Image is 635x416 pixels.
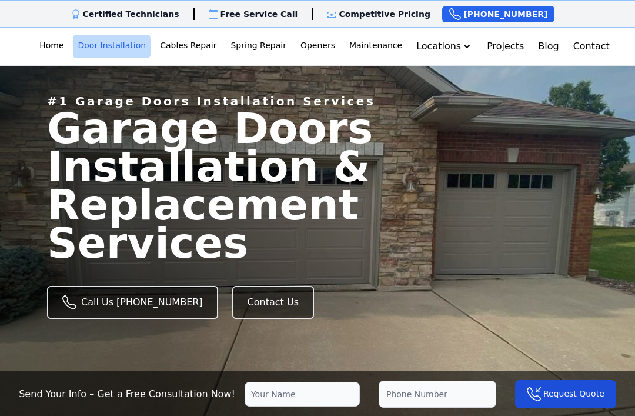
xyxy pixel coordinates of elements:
[47,93,375,109] p: #1 Garage Doors Installation Services
[47,109,501,262] span: Garage Doors Installation & Replacement Services
[155,35,221,58] a: Cables Repair
[533,35,563,58] a: Blog
[515,380,616,408] button: Request Quote
[339,8,430,20] p: Competitive Pricing
[296,35,340,58] a: Openers
[73,35,151,58] a: Door Installation
[47,286,218,319] a: Call Us [PHONE_NUMBER]
[345,35,407,58] a: Maintenance
[245,382,360,407] input: Your Name
[379,381,496,408] input: Phone Number
[232,286,314,319] a: Contact Us
[482,35,529,58] a: Projects
[83,8,179,20] p: Certified Technicians
[226,35,290,58] a: Spring Repair
[19,387,235,401] p: Send Your Info – Get a Free Consultation Now!
[35,35,68,58] a: Home
[412,35,477,58] button: Locations
[442,6,554,22] a: [PHONE_NUMBER]
[569,35,614,58] a: Contact
[220,8,298,20] p: Free Service Call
